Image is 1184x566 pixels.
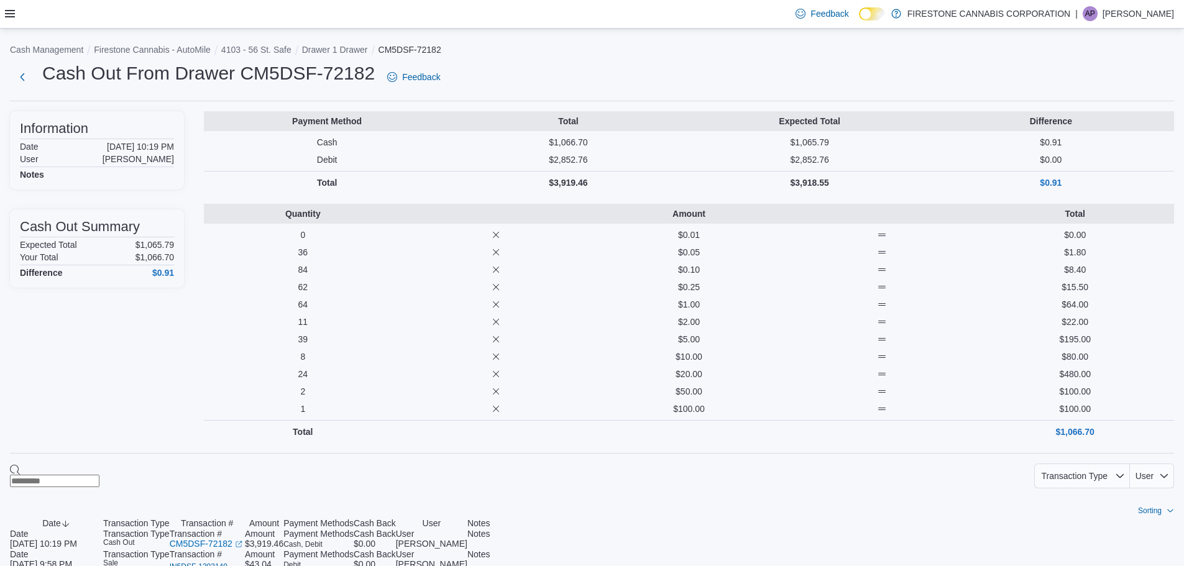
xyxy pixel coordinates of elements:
p: Quantity [209,208,397,220]
p: 64 [209,298,397,311]
p: $1,066.70 [450,136,686,148]
p: $2,852.76 [692,153,928,166]
p: $100.00 [981,403,1169,415]
span: AP [1085,6,1095,21]
nav: An example of EuiBreadcrumbs [10,43,1174,58]
p: 62 [209,281,397,293]
div: Cash, Debit [283,539,323,549]
h6: User [20,154,39,164]
p: 39 [209,333,397,345]
p: $2.00 [595,316,783,328]
p: $1,065.79 [135,240,174,250]
p: $100.00 [595,403,783,415]
button: 4103 - 56 St. Safe [221,45,291,55]
h6: Expected Total [20,240,77,250]
p: [PERSON_NAME] [1103,6,1174,21]
p: Difference [933,115,1169,127]
div: User [396,529,467,539]
p: 11 [209,316,397,328]
p: $22.00 [981,316,1169,328]
p: $0.00 [933,153,1169,166]
p: $0.25 [595,281,783,293]
div: Date [10,549,103,559]
button: Cash Back [354,518,396,528]
button: Amount [249,518,279,528]
button: Drawer 1 Drawer [302,45,368,55]
p: $0.91 [933,176,1169,189]
h4: $0.91 [152,268,174,278]
span: Feedback [402,71,440,83]
h3: Information [20,121,88,136]
p: Cash Out [103,539,170,547]
p: $1.80 [981,246,1169,258]
h3: Cash Out Summary [20,219,140,234]
p: Cash [209,136,445,148]
p: $80.00 [981,350,1169,363]
h6: Your Total [20,252,58,262]
span: $0.00 [354,539,375,549]
svg: External link [235,541,242,548]
button: User [423,518,441,528]
p: Total [209,426,397,438]
div: Transaction # [170,549,245,559]
p: $0.05 [595,246,783,258]
span: [PERSON_NAME] [396,539,467,549]
p: $1,066.70 [981,426,1169,438]
h1: Cash Out From Drawer CM5DSF-72182 [42,61,375,86]
button: Transaction Type [1034,463,1130,488]
button: Notes [467,518,490,528]
a: CM5DSF-72182External link [170,539,242,549]
p: $10.00 [595,350,783,363]
span: User [1136,471,1154,481]
button: Transaction # [181,518,233,528]
p: Expected Total [692,115,928,127]
button: Firestone Cannabis - AutoMile [94,45,211,55]
img: Cova [25,7,81,20]
p: $3,918.55 [692,176,928,189]
button: Transaction Type [103,518,170,528]
span: Date [42,518,61,528]
div: Amount [245,549,283,559]
div: Transaction # [170,529,245,539]
p: $8.40 [981,263,1169,276]
p: 1 [209,403,397,415]
p: $1,066.70 [135,252,174,262]
p: $3,919.46 [450,176,686,189]
p: $5.00 [595,333,783,345]
p: [DATE] 10:19 PM [107,142,174,152]
div: Payment Methods [283,549,354,559]
p: $2,852.76 [450,153,686,166]
input: Dark Mode [859,7,885,21]
p: $480.00 [981,368,1169,380]
div: Notes [467,549,490,559]
p: | [1075,6,1078,21]
span: Sorting [1138,506,1162,516]
div: Payment Methods [283,529,354,539]
div: Cash Back [354,549,396,559]
h4: Notes [20,170,44,180]
p: FIRESTONE CANNABIS CORPORATION [907,6,1070,21]
p: 24 [209,368,397,380]
a: Feedback [791,1,853,26]
p: $0.10 [595,263,783,276]
p: $0.91 [933,136,1169,148]
p: $20.00 [595,368,783,380]
button: User [1130,463,1174,488]
p: 36 [209,246,397,258]
div: Cash Back [354,529,396,539]
div: Notes [467,529,490,539]
p: $1,065.79 [692,136,928,148]
p: Debit [209,153,445,166]
h6: Date [20,142,39,152]
p: [PERSON_NAME] [103,154,174,164]
button: Next [10,65,35,89]
p: $0.01 [595,229,783,241]
p: Total [209,176,445,189]
p: $64.00 [981,298,1169,311]
p: Payment Method [209,115,445,127]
